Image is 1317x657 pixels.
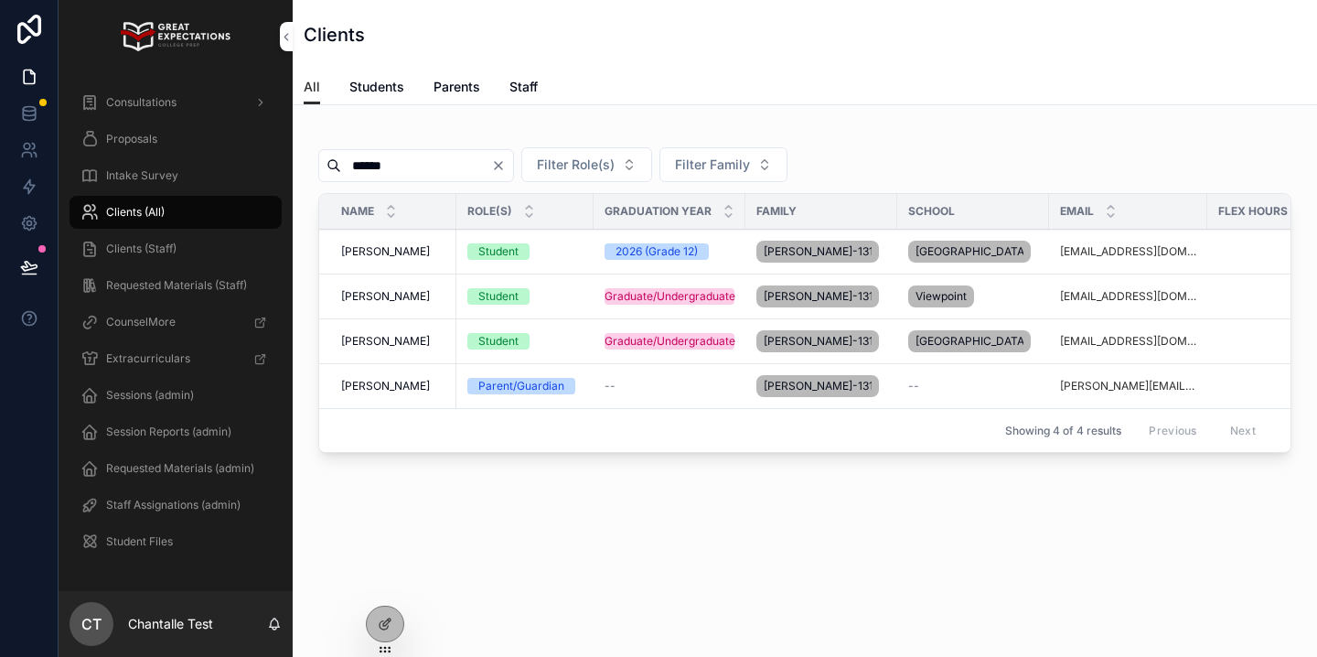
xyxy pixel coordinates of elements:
[70,489,282,522] a: Staff Assignations (admin)
[467,378,583,394] a: Parent/Guardian
[616,243,698,260] div: 2026 (Grade 12)
[1005,424,1121,438] span: Showing 4 of 4 results
[605,379,734,393] a: --
[908,327,1038,356] a: [GEOGRAPHIC_DATA]
[341,289,430,304] span: [PERSON_NAME]
[521,147,652,182] button: Select Button
[1060,334,1196,349] a: [EMAIL_ADDRESS][DOMAIN_NAME]
[1060,244,1196,259] a: [EMAIL_ADDRESS][DOMAIN_NAME]
[70,415,282,448] a: Session Reports (admin)
[756,204,797,219] span: Family
[70,269,282,302] a: Requested Materials (Staff)
[764,289,872,304] span: [PERSON_NAME]-131
[478,378,564,394] div: Parent/Guardian
[434,70,480,107] a: Parents
[106,351,190,366] span: Extracurriculars
[478,333,519,350] div: Student
[106,388,194,403] span: Sessions (admin)
[106,461,254,476] span: Requested Materials (admin)
[915,334,1023,349] span: [GEOGRAPHIC_DATA]
[478,243,519,260] div: Student
[434,78,480,96] span: Parents
[908,204,955,219] span: School
[915,289,967,304] span: Viewpoint
[491,158,513,173] button: Clear
[605,333,734,350] a: Graduate/Undergraduate
[756,372,886,401] a: [PERSON_NAME]-131
[341,334,430,349] span: [PERSON_NAME]
[509,70,538,107] a: Staff
[659,147,787,182] button: Select Button
[341,244,430,259] span: [PERSON_NAME]
[106,242,177,256] span: Clients (Staff)
[1060,289,1196,304] a: [EMAIL_ADDRESS][DOMAIN_NAME]
[70,342,282,375] a: Extracurriculars
[764,244,872,259] span: [PERSON_NAME]-131
[304,78,320,96] span: All
[341,334,445,349] a: [PERSON_NAME]
[70,196,282,229] a: Clients (All)
[59,73,293,582] div: scrollable content
[341,244,445,259] a: [PERSON_NAME]
[304,70,320,105] a: All
[70,232,282,265] a: Clients (Staff)
[509,78,538,96] span: Staff
[756,327,886,356] a: [PERSON_NAME]-131
[70,379,282,412] a: Sessions (admin)
[128,615,213,633] p: Chantalle Test
[467,288,583,305] a: Student
[304,22,365,48] h1: Clients
[106,425,231,439] span: Session Reports (admin)
[908,237,1038,266] a: [GEOGRAPHIC_DATA]
[106,205,165,220] span: Clients (All)
[106,168,178,183] span: Intake Survey
[1060,379,1196,393] a: [PERSON_NAME][EMAIL_ADDRESS][PERSON_NAME][DOMAIN_NAME]
[605,243,734,260] a: 2026 (Grade 12)
[81,613,102,635] span: CT
[70,452,282,485] a: Requested Materials (admin)
[341,379,445,393] a: [PERSON_NAME]
[764,379,872,393] span: [PERSON_NAME]-131
[467,204,512,219] span: Role(s)
[349,70,404,107] a: Students
[106,315,176,329] span: CounselMore
[106,278,247,293] span: Requested Materials (Staff)
[70,86,282,119] a: Consultations
[915,244,1023,259] span: [GEOGRAPHIC_DATA]
[467,243,583,260] a: Student
[106,534,173,549] span: Student Files
[605,288,734,305] a: Graduate/Undergraduate
[121,22,230,51] img: App logo
[106,95,177,110] span: Consultations
[341,289,445,304] a: [PERSON_NAME]
[605,204,712,219] span: Graduation Year
[908,379,1038,393] a: --
[764,334,872,349] span: [PERSON_NAME]-131
[756,237,886,266] a: [PERSON_NAME]-131
[341,379,430,393] span: [PERSON_NAME]
[70,306,282,339] a: CounselMore
[341,204,374,219] span: Name
[537,156,615,174] span: Filter Role(s)
[478,288,519,305] div: Student
[70,525,282,558] a: Student Files
[675,156,750,174] span: Filter Family
[70,159,282,192] a: Intake Survey
[1060,204,1094,219] span: Email
[467,333,583,350] a: Student
[605,379,616,393] span: --
[908,379,919,393] span: --
[106,498,241,512] span: Staff Assignations (admin)
[756,282,886,311] a: [PERSON_NAME]-131
[908,282,1038,311] a: Viewpoint
[106,132,157,146] span: Proposals
[349,78,404,96] span: Students
[70,123,282,156] a: Proposals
